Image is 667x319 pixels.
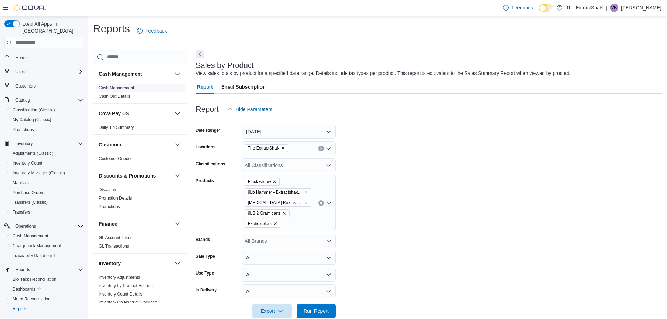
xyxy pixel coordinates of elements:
button: Reports [13,265,33,274]
span: Operations [13,222,83,230]
span: Discounts [99,187,117,193]
button: Remove 9Lb Hammer - Extractshak Thca Vapes - 1G Cart from selection in this group [304,190,308,194]
a: BioTrack Reconciliation [10,275,59,284]
span: Adjustments (Classic) [10,149,83,158]
button: Inventory Manager (Classic) [7,168,86,178]
img: Cova [14,4,46,11]
button: Export [252,304,292,318]
span: Cash Management [10,232,83,240]
input: Dark Mode [539,4,553,12]
span: Cash Out Details [99,93,131,99]
button: Inventory [1,139,86,148]
span: Traceabilty Dashboard [13,253,55,258]
span: The ExtractShaK [245,144,289,152]
span: 9LB 2 Gram carts [248,210,281,217]
button: Inventory Count [7,158,86,168]
a: Customer Queue [99,156,131,161]
span: Classification (Classic) [13,107,55,113]
span: Run Report [304,307,329,314]
button: Open list of options [326,200,332,206]
a: Cash Management [10,232,51,240]
a: Inventory On Hand by Package [99,300,157,305]
a: Customers [13,82,39,90]
a: Promotions [10,125,37,134]
span: Inventory Adjustments [99,275,140,280]
button: Inventory [173,259,182,268]
a: Purchase Orders [10,188,47,197]
button: Remove Exotic colors from selection in this group [273,222,277,226]
button: My Catalog (Classic) [7,115,86,125]
button: Remove 9LB 2 Gram carts from selection in this group [282,211,286,215]
button: Cova Pay US [99,110,172,117]
span: Inventory by Product Historical [99,283,156,289]
span: Transfers [13,209,30,215]
button: All [242,268,336,282]
span: Exotic colors [245,220,280,228]
button: Users [1,67,86,77]
span: Black widow [245,178,280,186]
span: Export [257,304,287,318]
span: Manifests [13,180,30,186]
button: Customer [173,140,182,149]
button: Classification (Classic) [7,105,86,115]
span: BioTrack Reconciliation [13,277,56,282]
span: Customers [15,83,36,89]
span: Promotions [10,125,83,134]
span: Reports [13,306,27,312]
span: Hide Parameters [236,106,272,113]
span: VK [611,4,617,12]
p: The ExtractShaK [566,4,603,12]
button: All [242,251,336,265]
div: Cova Pay US [93,123,187,134]
span: Inventory [15,141,33,146]
button: Discounts & Promotions [99,172,172,179]
span: 9Lb Hammer - Extractshak Thca Vapes - 1G Cart [245,188,311,196]
label: Date Range [196,127,221,133]
label: Brands [196,237,210,242]
button: Cash Management [99,70,172,77]
a: Promotions [99,204,120,209]
button: Inventory [13,139,35,148]
span: Classification (Classic) [10,106,83,114]
button: Remove The ExtractShaK from selection in this group [281,146,285,150]
span: Customer Queue [99,156,131,161]
a: Daily Tip Summary [99,125,134,130]
h3: Customer [99,141,121,148]
button: Run Report [297,304,336,318]
span: Transfers [10,208,83,216]
span: Cash Management [99,85,134,91]
p: [PERSON_NAME] [621,4,661,12]
span: Users [13,68,83,76]
a: Feedback [134,24,169,38]
span: Dashboards [13,286,41,292]
a: Metrc Reconciliation [10,295,53,303]
button: Home [1,53,86,63]
button: Cash Management [173,70,182,78]
button: Operations [13,222,39,230]
a: Transfers [10,208,33,216]
button: Transfers (Classic) [7,197,86,207]
button: Cova Pay US [173,109,182,118]
button: Next [196,50,204,58]
span: Chargeback Management [10,242,83,250]
label: Locations [196,144,216,150]
span: Black widow [248,178,271,185]
span: BioTrack Reconciliation [10,275,83,284]
button: Finance [99,220,172,227]
span: Promotion Details [99,195,132,201]
label: Classifications [196,161,225,167]
button: Traceabilty Dashboard [7,251,86,261]
a: Feedback [500,1,536,15]
span: Users [15,69,26,75]
button: Catalog [1,95,86,105]
button: Customer [99,141,172,148]
h3: Cash Management [99,70,142,77]
a: Inventory by Product Historical [99,283,156,288]
span: Reports [13,265,83,274]
span: Traceabilty Dashboard [10,251,83,260]
label: Use Type [196,270,214,276]
button: Open list of options [326,146,332,151]
button: Metrc Reconciliation [7,294,86,304]
span: Catalog [13,96,83,104]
